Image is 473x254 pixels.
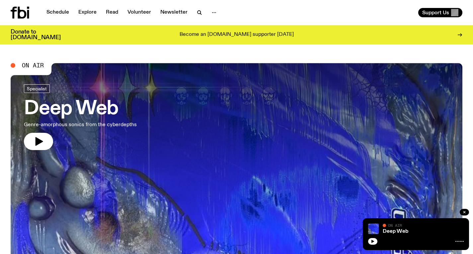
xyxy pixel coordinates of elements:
[11,29,61,41] h3: Donate to [DOMAIN_NAME]
[24,100,137,118] h3: Deep Web
[22,62,44,68] span: On Air
[24,84,137,150] a: Deep WebGenre-amorphous sonics from the cyberdepths
[180,32,294,38] p: Become an [DOMAIN_NAME] supporter [DATE]
[24,121,137,129] p: Genre-amorphous sonics from the cyberdepths
[24,84,50,93] a: Specialist
[27,86,47,91] span: Specialist
[123,8,155,17] a: Volunteer
[102,8,122,17] a: Read
[156,8,192,17] a: Newsletter
[368,223,379,234] img: An abstract artwork, in bright blue with amorphous shapes, illustrated shimmers and small drawn c...
[42,8,73,17] a: Schedule
[418,8,462,17] button: Support Us
[383,229,408,234] a: Deep Web
[388,223,402,227] span: On Air
[422,10,449,16] span: Support Us
[74,8,101,17] a: Explore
